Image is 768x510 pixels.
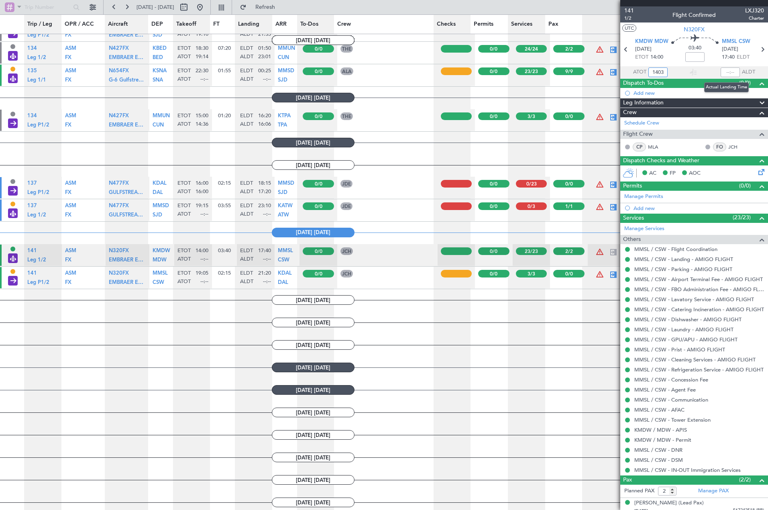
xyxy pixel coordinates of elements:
[109,55,188,60] span: EMBRAER EMB-545 Praetor 500
[177,247,191,255] span: ETOT
[65,71,76,76] a: ASM
[218,247,231,254] span: 03:40
[177,188,191,196] span: ATOT
[153,113,170,118] span: MMUN
[109,57,146,62] a: EMBRAER EMB-545 Praetor 500
[272,93,354,102] span: [DATE] [DATE]
[65,280,71,285] span: FX
[200,256,208,263] span: --:--
[153,282,164,287] a: CSW
[258,202,271,210] span: 23:10
[65,183,76,188] a: ASM
[200,278,208,286] span: --:--
[634,499,704,507] div: [PERSON_NAME] (Lead Pax)
[27,214,46,220] a: Leg 1/2
[634,416,711,423] a: MMSL / CSW - Tower Extension
[634,437,691,443] a: KMDW / MDW - Permit
[272,228,354,237] span: [DATE] [DATE]
[27,71,37,76] a: 135
[634,396,708,403] a: MMSL / CSW - Communication
[65,282,71,287] a: FX
[739,475,751,484] span: (2/2)
[263,256,271,263] span: --:--
[153,248,170,253] span: KMDW
[337,20,351,29] span: Crew
[109,80,146,85] a: G-6 Gulfstream G650ER
[300,20,318,29] span: To-Dos
[153,206,169,211] a: MMSD
[634,406,684,413] a: MMSL / CSW - AFAC
[240,211,253,218] span: ALDT
[713,143,726,151] div: FO
[153,203,169,208] span: MMSD
[272,160,354,170] span: [DATE] [DATE]
[624,487,654,495] label: Planned PAX
[272,138,354,147] span: [DATE] [DATE]
[278,116,291,121] a: KTPA
[278,55,289,60] span: CUN
[196,180,208,187] span: 16:00
[153,181,167,186] span: KDAL
[27,212,46,218] span: Leg 1/2
[65,124,71,130] a: FX
[648,143,666,151] a: MLA
[109,122,188,128] span: EMBRAER EMB-545 Praetor 500
[177,256,191,263] span: ATOT
[65,68,76,73] span: ASM
[153,183,167,188] a: KDAL
[278,80,287,85] a: SJD
[109,212,228,218] span: GULFSTREAM AEROSPACE G-4 Gulfstream G400
[176,20,196,29] span: Takeoff
[634,326,733,333] a: MMSL / CSW - Laundry - AMIGO FLIGHT
[635,38,668,46] span: KMDW MDW
[278,181,294,186] span: MMSD
[153,48,167,53] a: KBED
[278,57,289,62] a: CUN
[634,296,754,303] a: MMSL / CSW - Lavatory Service - AMIGO FLIGHT
[648,67,668,77] input: --:--
[196,247,208,255] span: 14:00
[634,447,682,453] a: MMSL / CSW - DNR
[258,112,271,120] span: 16:20
[153,271,168,276] span: MMSL
[633,68,646,76] span: ATOT
[153,257,167,263] span: MDW
[634,376,708,383] a: MMSL / CSW - Concession Fee
[278,206,293,211] a: KATW
[177,270,191,277] span: ETOT
[27,248,37,253] span: 141
[153,68,167,73] span: KSNA
[196,270,208,277] span: 19:05
[218,202,231,209] span: 03:55
[109,181,129,186] span: N477FX
[548,20,558,29] span: Pax
[218,67,231,74] span: 01:55
[634,386,696,393] a: MMSL / CSW - Agent Fee
[240,67,253,75] span: ELDT
[65,206,76,211] a: ASM
[278,203,293,208] span: KATW
[278,192,287,197] a: SJD
[278,78,287,83] span: SJD
[278,124,287,130] a: TPA
[236,1,284,14] button: Refresh
[278,248,293,253] span: MMSL
[275,20,287,29] span: ARR
[437,20,456,29] span: Checks
[109,116,129,121] a: N427FX
[684,25,705,34] span: N320FX
[634,346,725,353] a: MMSL / CSW - Prist - AMIGO FLIGHT
[65,251,76,256] a: ASM
[278,122,287,128] span: TPA
[278,273,292,278] a: KDAL
[278,68,294,73] span: MMSD
[634,457,683,463] a: MMSL / CSW - DSM
[623,108,637,117] span: Crew
[623,235,641,244] span: Others
[153,280,164,285] span: CSW
[745,6,764,15] span: LXJ320
[240,202,253,210] span: ELDT
[278,183,294,188] a: MMSD
[196,202,208,210] span: 19:15
[263,278,271,286] span: --:--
